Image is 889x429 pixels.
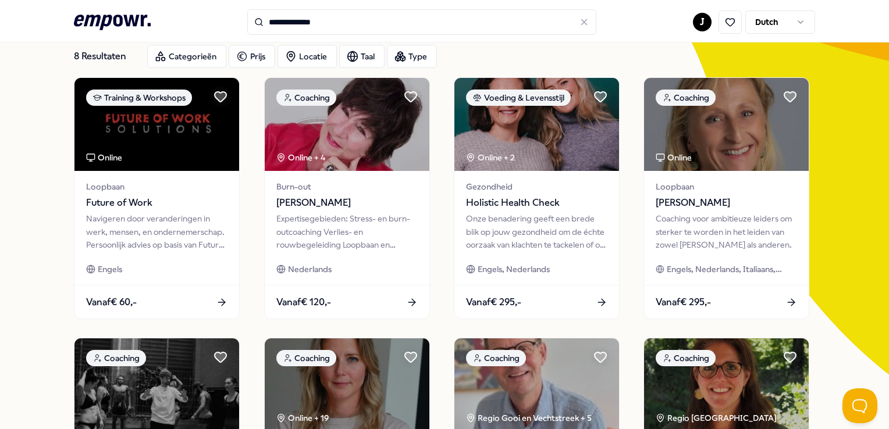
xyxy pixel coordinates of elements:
div: Regio [GEOGRAPHIC_DATA] [656,412,778,424]
span: Vanaf € 295,- [466,295,521,310]
div: Training & Workshops [86,90,192,106]
iframe: Help Scout Beacon - Open [842,388,877,423]
span: Gezondheid [466,180,607,193]
span: Holistic Health Check [466,195,607,210]
a: package imageTraining & WorkshopsOnlineLoopbaanFuture of WorkNavigeren door veranderingen in werk... [74,77,240,319]
span: [PERSON_NAME] [276,195,418,210]
span: Vanaf € 295,- [656,295,711,310]
span: [PERSON_NAME] [656,195,797,210]
a: package imageCoachingOnline + 4Burn-out[PERSON_NAME]Expertisegebieden: Stress- en burn-outcoachin... [264,77,430,319]
div: Online + 19 [276,412,329,424]
div: Regio Gooi en Vechtstreek + 5 [466,412,592,424]
div: Voeding & Levensstijl [466,90,571,106]
button: Prijs [229,45,275,68]
span: Loopbaan [656,180,797,193]
div: Online + 2 [466,151,515,164]
span: Engels, Nederlands, Italiaans, Zweeds [667,263,797,276]
button: Type [387,45,437,68]
input: Search for products, categories or subcategories [247,9,596,35]
img: package image [74,78,239,171]
button: J [693,13,712,31]
span: Vanaf € 60,- [86,295,137,310]
span: Loopbaan [86,180,227,193]
div: Coaching [466,350,526,366]
div: Coaching [656,90,716,106]
div: Online + 4 [276,151,325,164]
span: Burn-out [276,180,418,193]
img: package image [454,78,619,171]
span: Engels, Nederlands [478,263,550,276]
div: 8 Resultaten [74,45,138,68]
div: Expertisegebieden: Stress- en burn-outcoaching Verlies- en rouwbegeleiding Loopbaan en werkgeluk ... [276,212,418,251]
div: Navigeren door veranderingen in werk, mensen, en ondernemerschap. Persoonlijk advies op basis van... [86,212,227,251]
button: Categorieën [147,45,226,68]
a: package imageCoachingOnlineLoopbaan[PERSON_NAME]Coaching voor ambitieuze leiders om sterker te wo... [643,77,809,319]
div: Online [86,151,122,164]
div: Coaching [276,90,336,106]
span: Vanaf € 120,- [276,295,331,310]
span: Future of Work [86,195,227,210]
button: Taal [339,45,385,68]
div: Coaching voor ambitieuze leiders om sterker te worden in het leiden van zowel [PERSON_NAME] als a... [656,212,797,251]
img: package image [644,78,809,171]
div: Coaching [86,350,146,366]
button: Locatie [278,45,337,68]
div: Coaching [656,350,716,366]
span: Engels [98,263,122,276]
div: Online [656,151,692,164]
div: Coaching [276,350,336,366]
img: package image [265,78,429,171]
a: package imageVoeding & LevensstijlOnline + 2GezondheidHolistic Health CheckOnze benadering geeft ... [454,77,620,319]
div: Onze benadering geeft een brede blik op jouw gezondheid om de échte oorzaak van klachten te tacke... [466,212,607,251]
span: Nederlands [288,263,332,276]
